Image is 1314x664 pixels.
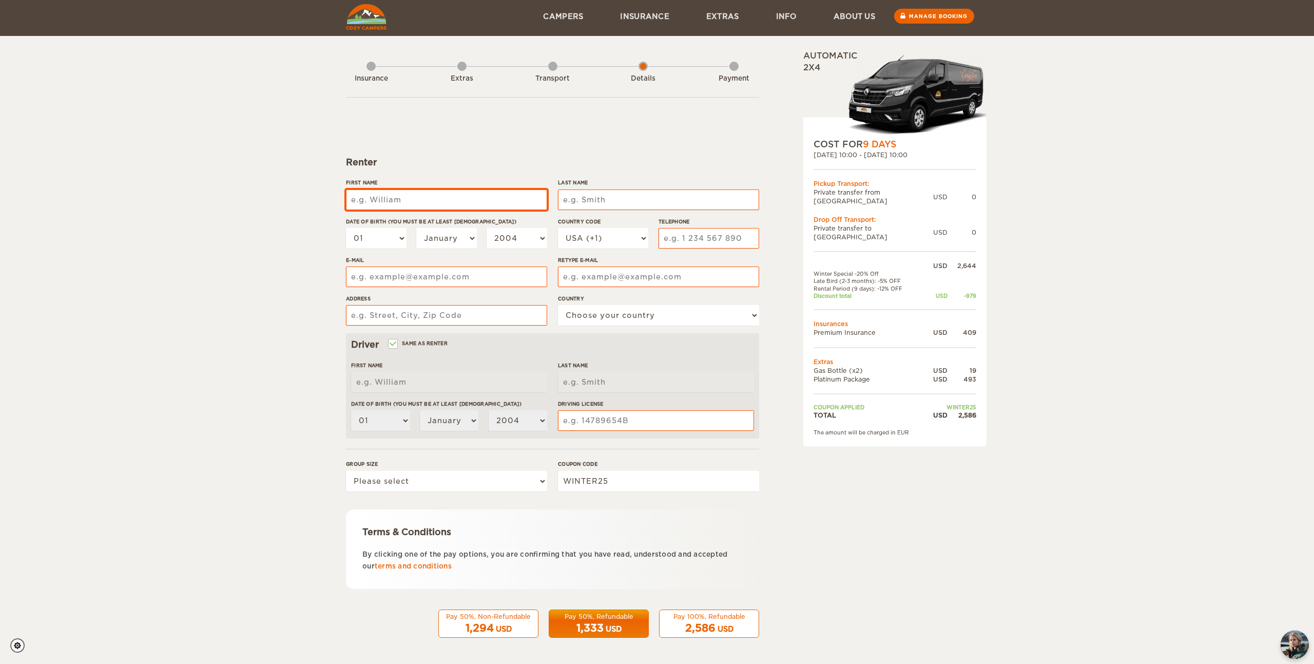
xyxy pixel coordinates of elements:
div: 493 [948,374,976,383]
div: 2,644 [948,261,976,270]
td: Private transfer from [GEOGRAPHIC_DATA] [814,188,933,205]
label: Date of birth (You must be at least [DEMOGRAPHIC_DATA]) [346,218,547,225]
div: Transport [525,74,581,84]
a: Cookie settings [10,638,31,653]
div: USD [923,261,948,270]
div: 409 [948,328,976,337]
div: Terms & Conditions [362,526,743,538]
input: e.g. William [351,372,547,392]
input: e.g. 1 234 567 890 [659,228,759,249]
span: 1,294 [466,622,494,634]
label: Country Code [558,218,648,225]
img: Cozy Campers [346,4,387,30]
label: First Name [351,362,547,369]
td: Gas Bottle (x2) [814,366,923,374]
button: Pay 50%, Non-Refundable 1,294 USD [438,610,538,638]
div: USD [923,292,948,299]
div: USD [933,228,948,237]
div: USD [923,328,948,337]
label: Last Name [558,179,759,186]
td: Extras [814,357,976,366]
div: 2,586 [948,411,976,420]
td: Rental Period (9 days): -12% OFF [814,284,923,292]
td: Late Bird (2-3 months): -5% OFF [814,277,923,284]
label: Driving License [558,400,754,408]
label: Coupon code [558,460,759,468]
div: The amount will be charged in EUR [814,429,976,436]
label: Same as renter [389,338,448,348]
div: Pay 50%, Non-Refundable [445,612,532,621]
label: E-mail [346,256,547,264]
div: USD [496,624,512,634]
div: USD [923,366,948,374]
div: COST FOR [814,138,976,150]
div: Renter [346,156,759,168]
td: Insurances [814,319,976,328]
div: Payment [706,74,762,84]
button: chat-button [1281,631,1309,659]
div: USD [718,624,733,634]
input: e.g. William [346,189,547,210]
input: e.g. Smith [558,189,759,210]
img: Langur-m-c-logo-2.png [844,53,987,138]
div: Driver [351,338,754,351]
div: Extras [434,74,490,84]
td: WINTER25 [923,403,976,410]
div: Automatic 2x4 [803,50,987,138]
label: Last Name [558,362,754,369]
td: Winter Special -20% Off [814,270,923,277]
div: 19 [948,366,976,374]
td: Premium Insurance [814,328,923,337]
input: e.g. 14789654B [558,410,754,431]
input: e.g. example@example.com [558,267,759,287]
div: Pay 50%, Refundable [555,612,642,621]
label: Retype E-mail [558,256,759,264]
td: Coupon applied [814,403,923,410]
div: Insurance [343,74,399,84]
label: Group size [346,460,547,468]
div: USD [923,411,948,420]
input: e.g. example@example.com [346,267,547,287]
td: TOTAL [814,411,923,420]
div: -979 [948,292,976,299]
td: Private transfer to [GEOGRAPHIC_DATA] [814,223,933,241]
button: Pay 50%, Refundable 1,333 USD [549,610,649,638]
a: Manage booking [894,9,974,24]
div: USD [923,374,948,383]
div: 0 [948,192,976,201]
div: Pickup Transport: [814,179,976,188]
button: Pay 100%, Refundable 2,586 USD [659,610,759,638]
span: 1,333 [576,622,604,634]
img: Freyja at Cozy Campers [1281,631,1309,659]
a: terms and conditions [375,562,452,570]
input: Same as renter [389,342,396,348]
p: By clicking one of the pay options, you are confirming that you have read, understood and accepte... [362,548,743,573]
label: Date of birth (You must be at least [DEMOGRAPHIC_DATA]) [351,400,547,408]
label: First Name [346,179,547,186]
input: e.g. Smith [558,372,754,392]
div: Details [615,74,671,84]
td: Discount total [814,292,923,299]
div: USD [933,192,948,201]
div: 0 [948,228,976,237]
label: Address [346,295,547,302]
label: Telephone [659,218,759,225]
span: 2,586 [685,622,716,634]
input: e.g. Street, City, Zip Code [346,305,547,326]
div: Pay 100%, Refundable [666,612,752,621]
div: USD [606,624,622,634]
label: Country [558,295,759,302]
div: [DATE] 10:00 - [DATE] 10:00 [814,150,976,159]
div: Drop Off Transport: [814,215,976,223]
span: 9 Days [863,139,896,149]
td: Platinum Package [814,374,923,383]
